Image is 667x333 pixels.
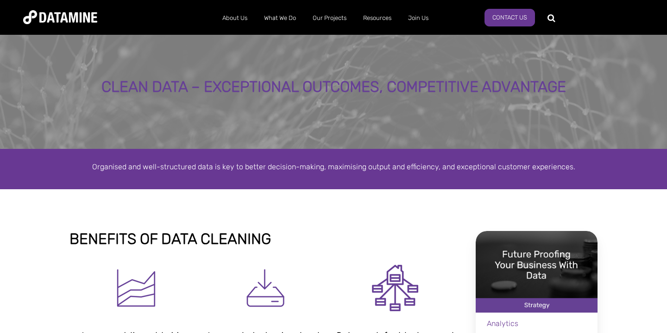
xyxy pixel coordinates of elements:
img: Graph 7 [113,265,159,311]
a: Our Projects [304,6,355,30]
a: About Us [214,6,256,30]
span: Organised and well-structured data is key to better decision-making, maximising output and effici... [92,162,575,171]
div: Clean data – exceptional outcomes, competitive advantage [79,79,589,96]
h3: BENEFITS OF DATA CLEANING [69,231,462,247]
a: Resources [355,6,400,30]
a: Join Us [400,6,437,30]
img: Input [243,265,289,311]
span: Analytics [487,319,518,328]
a: What We Do [256,6,304,30]
img: Data Mart [372,265,418,311]
a: Contact Us [485,9,535,26]
img: Datamine [23,10,97,24]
